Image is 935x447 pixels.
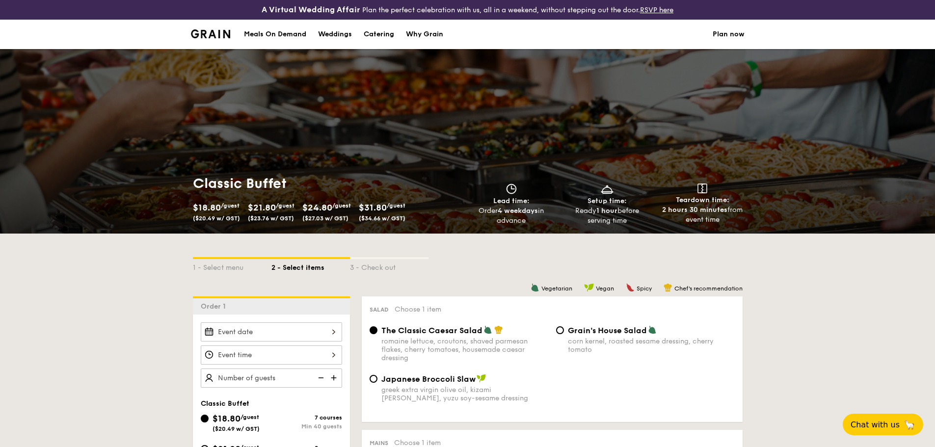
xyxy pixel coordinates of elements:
a: RSVP here [640,6,673,14]
span: Order 1 [201,302,230,311]
img: icon-vegetarian.fe4039eb.svg [648,325,657,334]
span: Classic Buffet [201,399,249,408]
span: Spicy [637,285,652,292]
div: Min 40 guests [271,423,342,430]
div: Plan the perfect celebration with us, all in a weekend, without stepping out the door. [185,4,750,16]
div: Ready before serving time [563,206,651,226]
span: The Classic Caesar Salad [381,326,482,335]
div: from event time [659,205,747,225]
input: Event date [201,322,342,342]
button: Chat with us🦙 [843,414,923,435]
div: Meals On Demand [244,20,306,49]
strong: 2 hours 30 minutes [662,206,727,214]
a: Plan now [713,20,745,49]
img: icon-vegetarian.fe4039eb.svg [531,283,539,292]
img: icon-dish.430c3a2e.svg [600,184,614,194]
input: Number of guests [201,368,342,388]
input: The Classic Caesar Saladromaine lettuce, croutons, shaved parmesan flakes, cherry tomatoes, house... [370,326,377,334]
span: $18.80 [213,413,240,424]
span: $18.80 [193,202,221,213]
a: Catering [358,20,400,49]
div: romaine lettuce, croutons, shaved parmesan flakes, cherry tomatoes, housemade caesar dressing [381,337,548,362]
span: 🦙 [904,419,915,430]
span: ($27.03 w/ GST) [302,215,348,222]
span: /guest [221,202,240,209]
span: /guest [332,202,351,209]
span: Lead time: [493,197,530,205]
span: Mains [370,440,388,447]
span: Vegetarian [541,285,572,292]
img: icon-add.58712e84.svg [327,368,342,387]
span: ($20.49 w/ GST) [193,215,240,222]
img: icon-chef-hat.a58ddaea.svg [664,283,672,292]
span: /guest [387,202,405,209]
img: icon-reduce.1d2dbef1.svg [313,368,327,387]
img: Grain [191,29,231,38]
span: Vegan [596,285,614,292]
img: icon-vegan.f8ff3823.svg [477,374,486,383]
span: ($34.66 w/ GST) [359,215,405,222]
span: Choose 1 item [394,439,441,447]
img: icon-vegan.f8ff3823.svg [584,283,594,292]
input: Event time [201,345,342,365]
div: 3 - Check out [350,259,428,273]
span: /guest [240,414,259,421]
span: ($23.76 w/ GST) [248,215,294,222]
div: corn kernel, roasted sesame dressing, cherry tomato [568,337,735,354]
span: $21.80 [248,202,276,213]
input: Grain's House Saladcorn kernel, roasted sesame dressing, cherry tomato [556,326,564,334]
strong: 1 hour [596,207,617,215]
strong: 4 weekdays [498,207,538,215]
a: Weddings [312,20,358,49]
h1: Classic Buffet [193,175,464,192]
a: Meals On Demand [238,20,312,49]
span: Japanese Broccoli Slaw [381,374,476,384]
span: Chat with us [851,420,900,429]
span: ($20.49 w/ GST) [213,425,260,432]
div: 2 - Select items [271,259,350,273]
div: greek extra virgin olive oil, kizami [PERSON_NAME], yuzu soy-sesame dressing [381,386,548,402]
span: /guest [276,202,294,209]
div: Why Grain [406,20,443,49]
input: $18.80/guest($20.49 w/ GST)7 coursesMin 40 guests [201,415,209,422]
h4: A Virtual Wedding Affair [262,4,360,16]
div: 1 - Select menu [193,259,271,273]
span: Salad [370,306,389,313]
img: icon-teardown.65201eee.svg [697,184,707,193]
img: icon-chef-hat.a58ddaea.svg [494,325,503,334]
span: $31.80 [359,202,387,213]
div: Weddings [318,20,352,49]
a: Why Grain [400,20,449,49]
span: Grain's House Salad [568,326,647,335]
span: Chef's recommendation [674,285,743,292]
div: Order in advance [468,206,556,226]
img: icon-spicy.37a8142b.svg [626,283,635,292]
span: Teardown time: [676,196,729,204]
img: icon-clock.2db775ea.svg [504,184,519,194]
img: icon-vegetarian.fe4039eb.svg [483,325,492,334]
div: Catering [364,20,394,49]
span: Setup time: [588,197,627,205]
div: 7 courses [271,414,342,421]
a: Logotype [191,29,231,38]
span: Choose 1 item [395,305,441,314]
input: Japanese Broccoli Slawgreek extra virgin olive oil, kizami [PERSON_NAME], yuzu soy-sesame dressing [370,375,377,383]
span: $24.80 [302,202,332,213]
